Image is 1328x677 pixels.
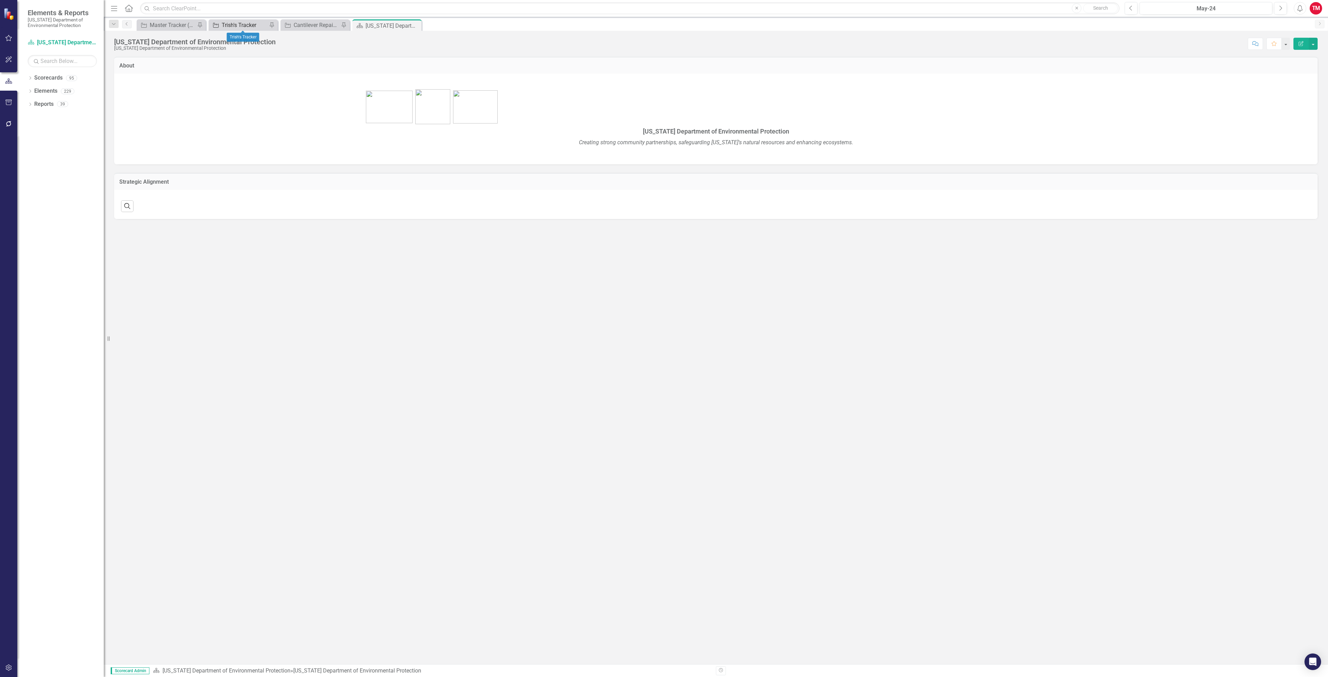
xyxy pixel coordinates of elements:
div: Trish's Tracker [227,33,259,42]
div: May-24 [1142,4,1270,13]
span: Search [1093,5,1108,11]
h3: Strategic Alignment [119,179,1312,185]
a: Trish's Tracker [210,21,267,29]
img: bhsp1.png [366,91,413,123]
span: Elements & Reports [28,9,97,17]
a: Scorecards [34,74,63,82]
div: [US_STATE] Department of Environmental Protection [293,667,421,674]
div: 39 [57,101,68,107]
div: Cantilever Repair Multiple Bridges [294,21,339,29]
small: [US_STATE] Department of Environmental Protection [28,17,97,28]
div: Master Tracker (External) [150,21,195,29]
button: TM [1310,2,1322,15]
em: Creating strong community partnerships, safeguarding [US_STATE]'s natural resources and enhancing... [579,139,853,146]
div: » [153,667,711,675]
input: Search ClearPoint... [140,2,1119,15]
div: [US_STATE] Department of Environmental Protection [114,38,276,46]
input: Search Below... [28,55,97,67]
a: [US_STATE] Department of Environmental Protection [163,667,290,674]
div: 229 [61,88,74,94]
button: May-24 [1140,2,1272,15]
span: Scorecard Admin [111,667,149,674]
a: Master Tracker (External) [138,21,195,29]
span: [US_STATE] Department of Environmental Protection [643,128,789,135]
div: Open Intercom Messenger [1304,653,1321,670]
img: bird1.png [453,90,498,123]
div: 95 [66,75,77,81]
a: Cantilever Repair Multiple Bridges [282,21,339,29]
img: FL-DEP-LOGO-color-sam%20v4.jpg [415,89,450,124]
a: [US_STATE] Department of Environmental Protection [28,39,97,47]
div: [US_STATE] Department of Environmental Protection [366,21,420,30]
a: Elements [34,87,57,95]
h3: About [119,63,1312,69]
div: [US_STATE] Department of Environmental Protection [114,46,276,51]
div: Trish's Tracker [222,21,267,29]
button: Search [1083,3,1118,13]
a: Reports [34,100,54,108]
img: ClearPoint Strategy [3,8,16,20]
